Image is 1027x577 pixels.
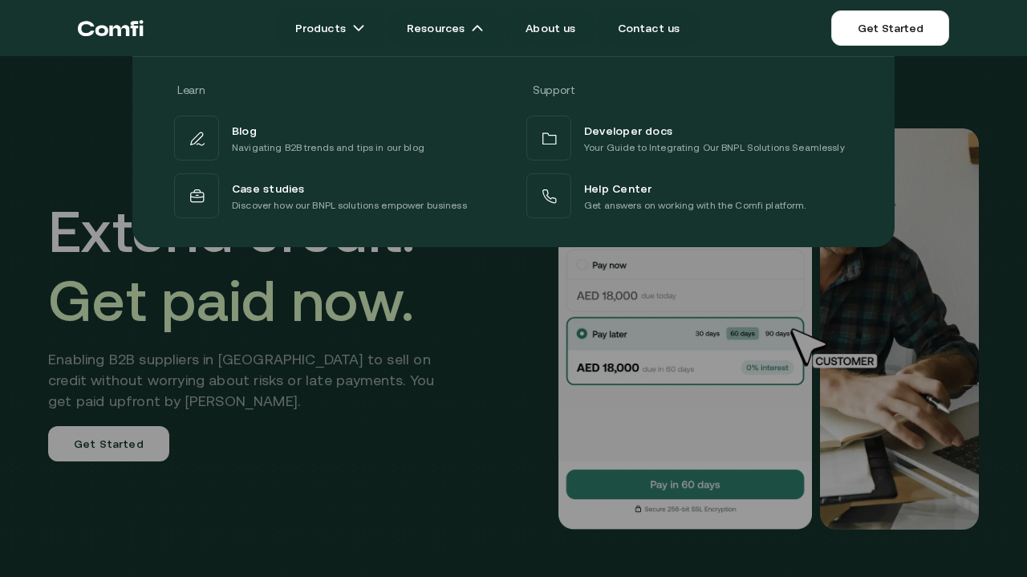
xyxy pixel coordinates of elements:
a: About us [506,12,595,44]
span: Blog [232,120,257,140]
a: Help CenterGet answers on working with the Comfi platform. [523,170,856,221]
a: Return to the top of the Comfi home page [78,4,144,52]
p: Get answers on working with the Comfi platform. [584,197,806,213]
img: arrow icons [352,22,365,35]
span: Developer docs [584,120,672,140]
a: Developer docsYour Guide to Integrating Our BNPL Solutions Seamlessly [523,112,856,164]
a: Productsarrow icons [276,12,384,44]
p: Your Guide to Integrating Our BNPL Solutions Seamlessly [584,140,845,156]
span: Learn [177,83,205,96]
span: Case studies [232,178,305,197]
span: Support [533,83,575,96]
a: Case studiesDiscover how our BNPL solutions empower business [171,170,504,221]
p: Discover how our BNPL solutions empower business [232,197,467,213]
span: Help Center [584,178,652,197]
a: Resourcesarrow icons [388,12,503,44]
a: Contact us [599,12,700,44]
a: Get Started [831,10,949,46]
img: arrow icons [471,22,484,35]
a: BlogNavigating B2B trends and tips in our blog [171,112,504,164]
p: Navigating B2B trends and tips in our blog [232,140,424,156]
